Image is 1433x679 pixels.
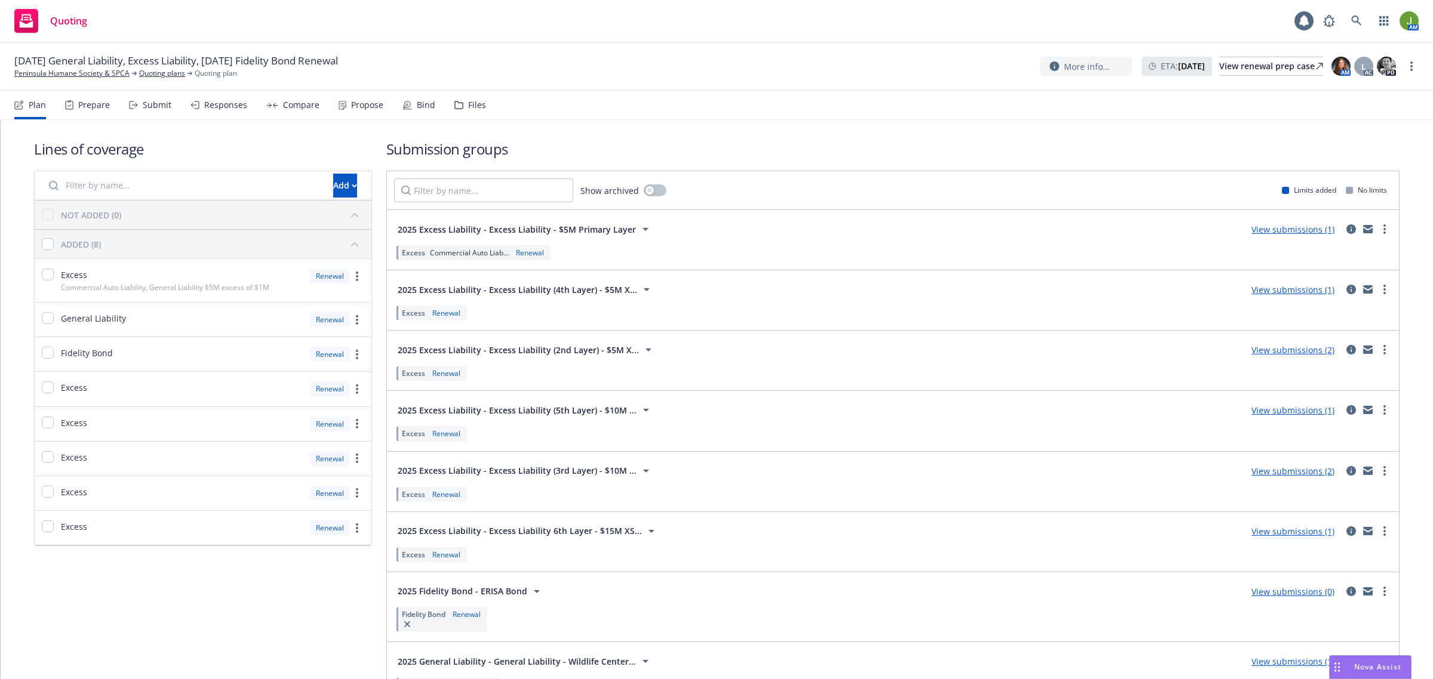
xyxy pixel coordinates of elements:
a: more [350,347,364,362]
div: Renewal [310,520,350,535]
span: Excess [402,248,425,258]
a: Switch app [1372,9,1396,33]
a: circleInformation [1344,222,1358,236]
span: Excess [61,486,87,498]
a: more [350,451,364,465]
div: Renewal [310,381,350,396]
button: 2025 Fidelity Bond - ERISA Bond [394,579,548,603]
a: View submissions (0) [1251,586,1334,597]
div: Bind [417,100,435,110]
div: Renewal [430,489,463,499]
a: more [1404,59,1419,73]
div: Submit [143,100,171,110]
a: mail [1361,464,1375,478]
a: View submissions (1) [1251,526,1334,537]
div: View renewal prep case [1219,57,1323,75]
div: Responses [204,100,247,110]
div: No limits [1346,185,1387,195]
a: more [1377,524,1392,538]
strong: [DATE] [1178,60,1205,72]
a: more [1377,403,1392,417]
span: Excess [61,381,87,394]
button: Add [333,174,357,197]
span: Commercial Auto Liability, General Liability $5M excess of $1M [61,282,269,292]
span: Excess [402,308,425,318]
button: Nova Assist [1329,655,1412,679]
a: mail [1361,342,1375,357]
span: ETA : [1161,60,1205,72]
a: View submissions (2) [1251,465,1334,477]
div: Renewal [310,451,350,466]
a: more [350,486,364,500]
span: More info... [1064,60,1110,73]
span: Show archived [580,184,639,197]
input: Filter by name... [42,174,326,197]
span: Nova Assist [1354,662,1401,672]
button: 2025 Excess Liability - Excess Liability 6th Layer - $15M XS... [394,519,662,543]
span: Quoting [50,16,87,26]
div: Renewal [430,308,463,318]
img: photo [1377,57,1396,76]
span: Excess [402,368,425,378]
span: Fidelity Bond [61,347,113,359]
button: 2025 Excess Liability - Excess Liability - $5M Primary Layer [394,217,656,241]
button: 2025 General Liability - General Liability - Wildlife Center... [394,649,656,673]
a: mail [1361,222,1375,236]
span: Excess [61,268,87,281]
a: mail [1361,524,1375,538]
span: 2025 Fidelity Bond - ERISA Bond [398,585,527,597]
a: more [350,382,364,396]
a: circleInformation [1344,654,1358,668]
div: Drag to move [1330,656,1345,678]
h1: Submission groups [386,139,1400,159]
a: circleInformation [1344,282,1358,297]
span: 2025 Excess Liability - Excess Liability (4th Layer) - $5M X... [398,283,637,296]
a: more [350,416,364,431]
div: Renewal [310,312,350,327]
span: Excess [402,550,425,560]
div: Renewal [310,347,350,362]
a: Search [1345,9,1369,33]
div: ADDED (8) [61,238,101,251]
div: Renewal [430,368,463,378]
div: Compare [283,100,319,110]
h1: Lines of coverage [34,139,372,159]
div: Renewal [513,248,546,258]
a: mail [1361,584,1375,598]
div: Files [468,100,486,110]
a: more [1377,222,1392,236]
span: Quoting plan [195,68,237,79]
a: View submissions (1) [1251,284,1334,295]
a: more [1377,584,1392,598]
div: NOT ADDED (0) [61,209,121,221]
a: Quoting [10,4,92,38]
div: Prepare [78,100,110,110]
input: Filter by name... [394,178,573,202]
a: View submissions (1) [1251,656,1334,667]
div: Propose [351,100,383,110]
span: 2025 General Liability - General Liability - Wildlife Center... [398,655,636,668]
span: 2025 Excess Liability - Excess Liability (2nd Layer) - $5M X... [398,344,639,356]
a: more [350,521,364,535]
span: 2025 Excess Liability - Excess Liability 6th Layer - $15M XS... [398,524,642,537]
div: Renewal [430,550,463,560]
div: Plan [29,100,46,110]
a: View submissions (1) [1251,405,1334,416]
a: more [1377,342,1392,357]
img: photo [1400,11,1419,30]
button: 2025 Excess Liability - Excess Liability (4th Layer) - $5M X... [394,277,657,301]
img: photo [1331,57,1351,76]
a: circleInformation [1344,342,1358,357]
a: circleInformation [1344,403,1358,417]
span: Excess [402,428,425,439]
button: ADDED (8) [61,234,364,254]
span: Fidelity Bond [402,609,445,619]
div: Renewal [430,428,463,439]
div: Renewal [450,609,483,619]
a: mail [1361,654,1375,668]
a: Peninsula Humane Society & SPCA [14,68,130,79]
span: Excess [402,489,425,499]
span: 2025 Excess Liability - Excess Liability (5th Layer) - $10M ... [398,404,636,416]
a: View submissions (1) [1251,224,1334,235]
span: [DATE] General Liability, Excess Liability, [DATE] Fidelity Bond Renewal [14,54,338,68]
